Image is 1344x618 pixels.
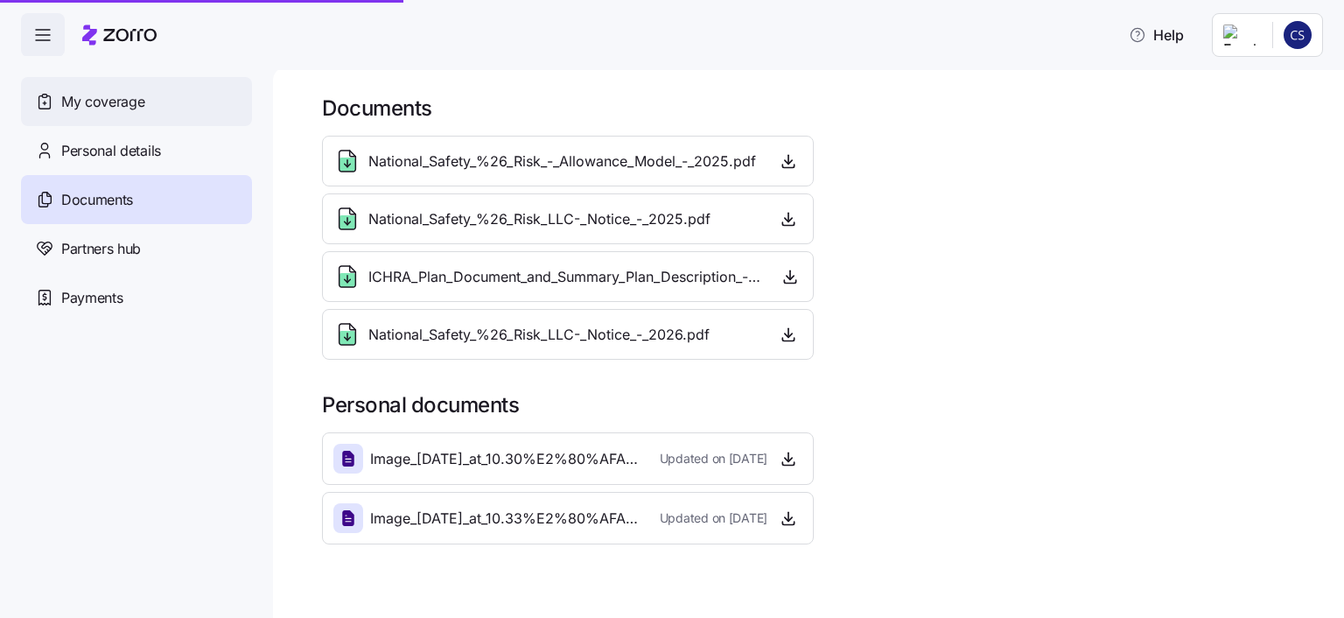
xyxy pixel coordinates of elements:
[368,151,756,172] span: National_Safety_%26_Risk_-_Allowance_Model_-_2025.pdf
[370,508,646,530] span: Image_[DATE]_at_10.33%E2%80%AFAM.jpeg
[61,140,161,162] span: Personal details
[61,287,122,309] span: Payments
[21,126,252,175] a: Personal details
[368,266,763,288] span: ICHRA_Plan_Document_and_Summary_Plan_Description_-_2026.pdf
[1223,25,1258,46] img: Employer logo
[21,175,252,224] a: Documents
[368,208,710,230] span: National_Safety_%26_Risk_LLC-_Notice_-_2025.pdf
[370,448,646,470] span: Image_[DATE]_at_10.30%E2%80%AFAM.jpeg
[322,391,1319,418] h1: Personal documents
[61,91,144,113] span: My coverage
[660,509,767,527] span: Updated on [DATE]
[61,238,141,260] span: Partners hub
[1129,25,1184,46] span: Help
[21,77,252,126] a: My coverage
[368,324,710,346] span: National_Safety_%26_Risk_LLC-_Notice_-_2026.pdf
[1115,18,1198,53] button: Help
[660,450,767,467] span: Updated on [DATE]
[21,273,252,322] a: Payments
[322,95,1319,122] h1: Documents
[61,189,133,211] span: Documents
[21,224,252,273] a: Partners hub
[1284,21,1312,49] img: 6244b38e85df3a916518c672ca80c480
